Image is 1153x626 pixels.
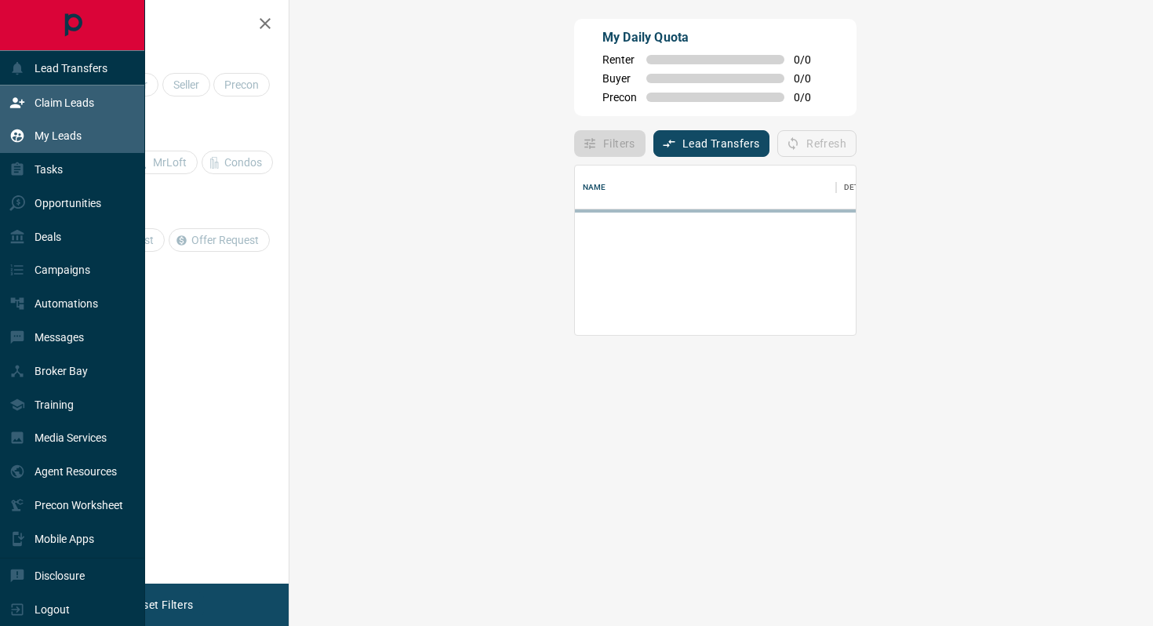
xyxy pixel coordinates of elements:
button: Lead Transfers [653,130,770,157]
span: 0 / 0 [794,72,828,85]
span: Renter [602,53,637,66]
span: Precon [602,91,637,104]
span: 0 / 0 [794,53,828,66]
p: My Daily Quota [602,28,828,47]
span: Buyer [602,72,637,85]
span: 0 / 0 [794,91,828,104]
div: Name [575,166,836,209]
div: Name [583,166,606,209]
h2: Filters [50,16,273,35]
button: Reset Filters [119,591,203,618]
